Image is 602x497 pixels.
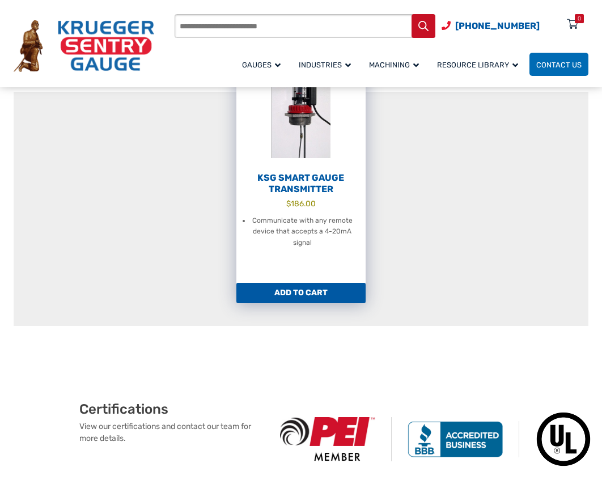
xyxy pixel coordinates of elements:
[286,199,291,208] span: $
[437,61,518,69] span: Resource Library
[236,283,366,303] a: Add to cart: “KSG Smart Gauge Transmitter”
[299,61,351,69] span: Industries
[264,417,392,461] img: PEI Member
[236,172,366,195] h2: KSG Smart Gauge Transmitter
[292,51,362,78] a: Industries
[369,61,419,69] span: Machining
[442,19,540,33] a: Phone Number (920) 434-8860
[79,420,264,444] p: View our certifications and contact our team for more details.
[14,20,154,72] img: Krueger Sentry Gauge
[79,401,264,418] h2: Certifications
[236,45,366,169] img: KSG Smart Gauge Transmitter
[430,51,529,78] a: Resource Library
[235,51,292,78] a: Gauges
[362,51,430,78] a: Machining
[236,45,366,283] a: KSG Smart Gauge Transmitter $186.00 Communicate with any remote device that accepts a 4-20mA signal
[455,20,540,31] span: [PHONE_NUMBER]
[286,199,316,208] bdi: 186.00
[251,215,354,249] li: Communicate with any remote device that accepts a 4-20mA signal
[536,61,582,69] span: Contact Us
[578,14,581,23] div: 0
[392,421,519,457] img: BBB
[242,61,281,69] span: Gauges
[529,53,588,76] a: Contact Us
